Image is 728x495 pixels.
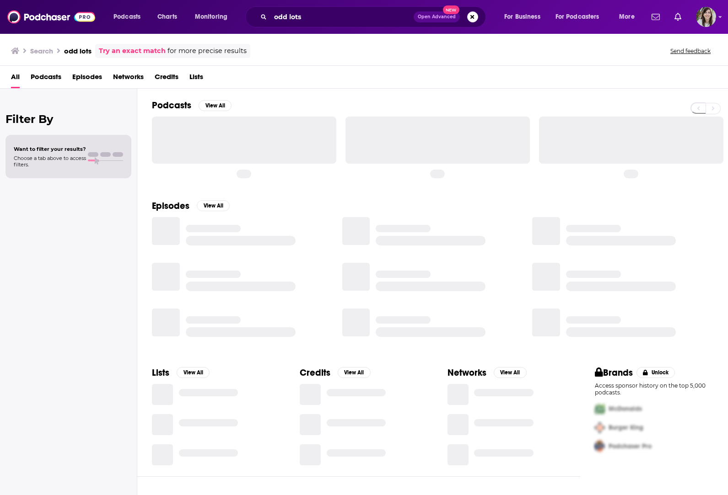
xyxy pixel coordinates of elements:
[443,5,459,14] span: New
[189,10,239,24] button: open menu
[619,11,635,23] span: More
[550,10,613,24] button: open menu
[648,9,663,25] a: Show notifications dropdown
[671,9,685,25] a: Show notifications dropdown
[152,100,191,111] h2: Podcasts
[591,437,609,456] img: Third Pro Logo
[7,8,95,26] img: Podchaser - Follow, Share and Rate Podcasts
[151,10,183,24] a: Charts
[595,382,713,396] p: Access sponsor history on the top 5,000 podcasts.
[696,7,716,27] span: Logged in as devinandrade
[14,155,86,168] span: Choose a tab above to access filters.
[414,11,460,22] button: Open AdvancedNew
[418,15,456,19] span: Open Advanced
[64,47,92,55] h3: odd lots
[270,10,414,24] input: Search podcasts, credits, & more...
[31,69,61,88] a: Podcasts
[72,69,102,88] a: Episodes
[494,367,527,378] button: View All
[30,47,53,55] h3: Search
[99,46,166,56] a: Try an exact match
[152,100,232,111] a: PodcastsView All
[595,367,633,378] h2: Brands
[189,69,203,88] a: Lists
[199,100,232,111] button: View All
[155,69,178,88] a: Credits
[113,69,144,88] a: Networks
[609,424,643,431] span: Burger King
[498,10,552,24] button: open menu
[152,200,189,212] h2: Episodes
[609,442,652,450] span: Podchaser Pro
[11,69,20,88] a: All
[696,7,716,27] img: User Profile
[504,11,540,23] span: For Business
[254,6,495,27] div: Search podcasts, credits, & more...
[107,10,152,24] button: open menu
[591,399,609,418] img: First Pro Logo
[152,367,169,378] h2: Lists
[152,367,210,378] a: ListsView All
[609,405,642,413] span: McDonalds
[338,367,371,378] button: View All
[152,200,230,212] a: EpisodesView All
[591,418,609,437] img: Second Pro Logo
[113,11,140,23] span: Podcasts
[636,367,675,378] button: Unlock
[300,367,330,378] h2: Credits
[696,7,716,27] button: Show profile menu
[195,11,227,23] span: Monitoring
[5,112,131,126] h2: Filter By
[668,47,713,55] button: Send feedback
[448,367,527,378] a: NetworksView All
[167,46,247,56] span: for more precise results
[555,11,599,23] span: For Podcasters
[177,367,210,378] button: View All
[14,146,86,152] span: Want to filter your results?
[613,10,646,24] button: open menu
[197,200,230,211] button: View All
[157,11,177,23] span: Charts
[448,367,486,378] h2: Networks
[300,367,371,378] a: CreditsView All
